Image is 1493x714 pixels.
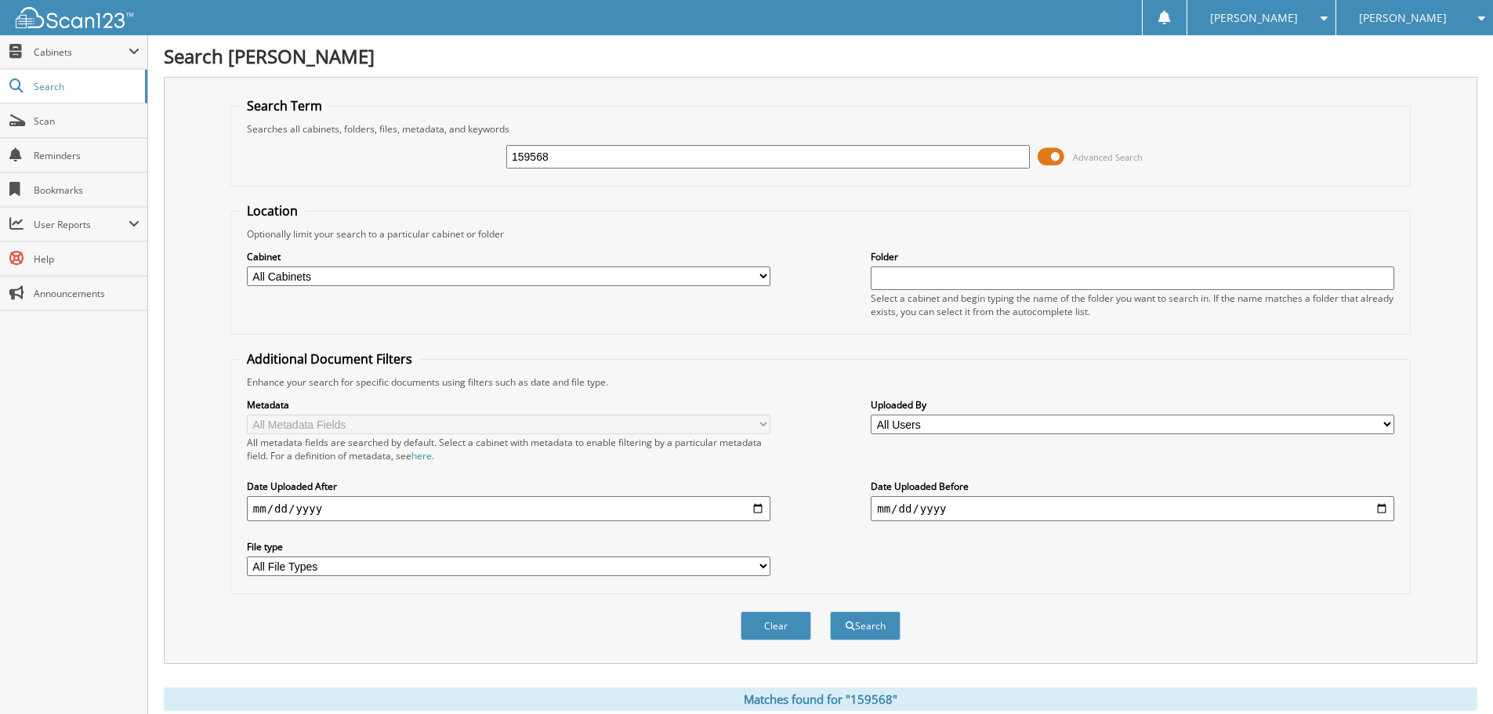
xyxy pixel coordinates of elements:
[871,398,1394,411] label: Uploaded By
[871,480,1394,493] label: Date Uploaded Before
[164,43,1477,69] h1: Search [PERSON_NAME]
[239,350,420,368] legend: Additional Document Filters
[871,292,1394,318] div: Select a cabinet and begin typing the name of the folder you want to search in. If the name match...
[871,250,1394,263] label: Folder
[16,7,133,28] img: scan123-logo-white.svg
[239,202,306,219] legend: Location
[239,227,1402,241] div: Optionally limit your search to a particular cabinet or folder
[34,45,129,59] span: Cabinets
[247,250,770,263] label: Cabinet
[247,480,770,493] label: Date Uploaded After
[1359,13,1447,23] span: [PERSON_NAME]
[247,540,770,553] label: File type
[34,183,140,197] span: Bookmarks
[247,436,770,462] div: All metadata fields are searched by default. Select a cabinet with metadata to enable filtering b...
[830,611,901,640] button: Search
[34,149,140,162] span: Reminders
[239,122,1402,136] div: Searches all cabinets, folders, files, metadata, and keywords
[239,375,1402,389] div: Enhance your search for specific documents using filters such as date and file type.
[34,287,140,300] span: Announcements
[741,611,811,640] button: Clear
[247,398,770,411] label: Metadata
[1210,13,1298,23] span: [PERSON_NAME]
[247,496,770,521] input: start
[411,449,432,462] a: here
[1073,151,1143,163] span: Advanced Search
[239,97,330,114] legend: Search Term
[34,114,140,128] span: Scan
[871,496,1394,521] input: end
[34,218,129,231] span: User Reports
[34,80,137,93] span: Search
[164,687,1477,711] div: Matches found for "159568"
[34,252,140,266] span: Help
